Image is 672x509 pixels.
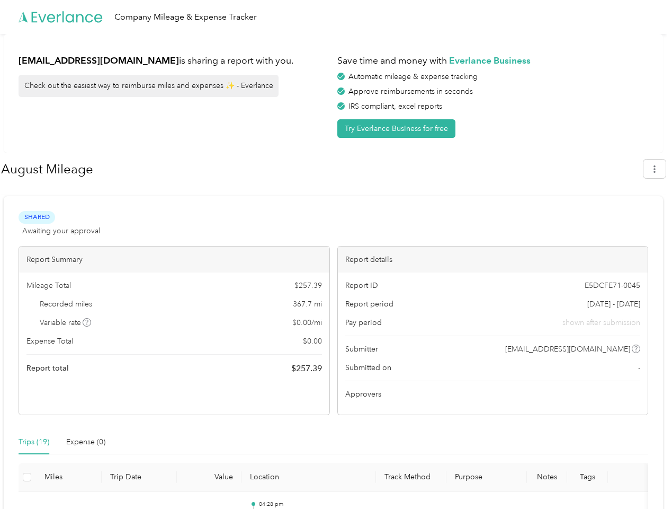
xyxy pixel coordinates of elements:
span: 367.7 mi [293,299,322,310]
span: $ 0.00 [303,336,322,347]
div: Trips (19) [19,436,49,448]
div: Report Summary [19,247,329,273]
span: [DATE] - [DATE] [587,299,640,310]
th: Tags [567,463,607,492]
span: Automatic mileage & expense tracking [348,72,478,81]
span: $ 257.39 [291,362,322,375]
th: Notes [527,463,567,492]
span: shown after submission [562,317,640,328]
th: Location [241,463,376,492]
span: Report total [26,363,69,374]
span: Expense Total [26,336,73,347]
div: Company Mileage & Expense Tracker [114,11,257,24]
button: Try Everlance Business for free [337,119,455,138]
span: - [638,362,640,373]
th: Miles [36,463,102,492]
span: Approvers [345,389,381,400]
p: 04:28 pm [259,501,368,508]
span: [EMAIL_ADDRESS][DOMAIN_NAME] [505,344,630,355]
th: Track Method [376,463,446,492]
div: Check out the easiest way to reimburse miles and expenses ✨ - Everlance [19,75,279,97]
span: Submitter [345,344,378,355]
h1: is sharing a report with you. [19,54,330,67]
span: Report period [345,299,393,310]
span: Shared [19,211,55,223]
th: Value [177,463,241,492]
span: Awaiting your approval [22,225,100,236]
h1: Save time and money with [337,54,649,67]
th: Trip Date [102,463,177,492]
th: Purpose [446,463,527,492]
span: Mileage Total [26,280,71,291]
h1: August Mileage [1,156,636,182]
span: Submitted on [345,362,391,373]
strong: [EMAIL_ADDRESS][DOMAIN_NAME] [19,55,179,66]
span: Variable rate [40,317,92,328]
strong: Everlance Business [449,55,531,66]
div: Report details [338,247,648,273]
div: Expense (0) [66,436,105,448]
span: Report ID [345,280,378,291]
span: E5DCFE71-0045 [585,280,640,291]
span: Recorded miles [40,299,92,310]
span: IRS compliant, excel reports [348,102,442,111]
span: $ 0.00 / mi [292,317,322,328]
span: $ 257.39 [294,280,322,291]
span: Pay period [345,317,382,328]
span: Approve reimbursements in seconds [348,87,473,96]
